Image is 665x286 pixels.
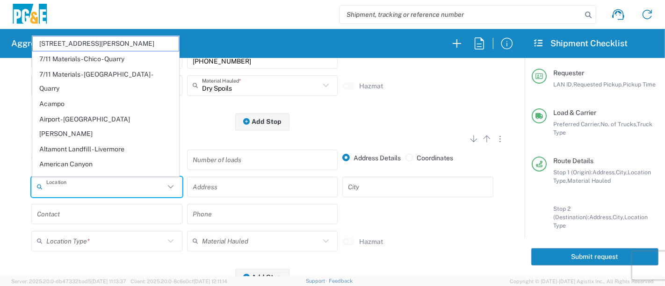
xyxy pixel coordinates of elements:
[553,121,600,128] span: Preferred Carrier,
[235,113,289,130] button: Add Stop
[553,109,596,116] span: Load & Carrier
[573,81,623,88] span: Requested Pickup,
[194,279,227,284] span: [DATE] 12:11:14
[553,81,573,88] span: LAN ID,
[33,172,179,201] span: [PERSON_NAME] Landfill - Waste Management Landfill Class II
[613,214,624,221] span: City,
[553,169,593,176] span: Stop 1 (Origin):
[623,81,656,88] span: Pickup Time
[235,269,289,286] button: Add Stop
[11,279,126,284] span: Server: 2025.20.0-db47332bad5
[33,112,179,141] span: Airport - [GEOGRAPHIC_DATA][PERSON_NAME]
[405,154,453,162] label: Coordinates
[553,69,584,77] span: Requester
[553,205,589,221] span: Stop 2 (Destination):
[306,278,329,284] a: Support
[342,154,401,162] label: Address Details
[531,248,658,265] button: Submit request
[593,169,616,176] span: Address,
[359,237,383,246] label: Hazmat
[33,52,179,66] span: 7/11 Materials - Chico - Quarry
[616,169,628,176] span: City,
[567,177,611,184] span: Material Hauled
[329,278,353,284] a: Feedback
[553,157,593,164] span: Route Details
[359,82,383,90] label: Hazmat
[533,38,628,49] h2: Shipment Checklist
[340,6,582,23] input: Shipment, tracking or reference number
[130,279,227,284] span: Client: 2025.20.0-8c6e0cf
[91,279,126,284] span: [DATE] 11:13:37
[33,157,179,172] span: American Canyon
[11,4,49,26] img: pge
[11,38,162,49] h2: Aggregate & Spoils Shipment Request
[33,67,179,96] span: 7/11 Materials - [GEOGRAPHIC_DATA] - Quarry
[589,214,613,221] span: Address,
[33,142,179,157] span: Altamont Landfill - Livermore
[33,97,179,111] span: Acampo
[510,277,654,286] span: Copyright © [DATE]-[DATE] Agistix Inc., All Rights Reserved
[600,121,637,128] span: No. of Trucks,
